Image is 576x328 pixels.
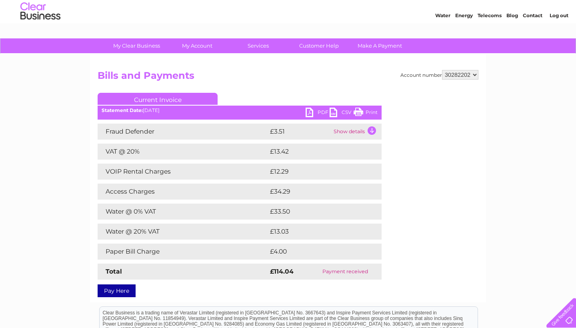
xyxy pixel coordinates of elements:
a: My Clear Business [104,38,170,53]
td: £13.42 [268,144,365,160]
a: PDF [306,108,330,119]
div: [DATE] [98,108,382,113]
a: Telecoms [478,34,502,40]
a: Print [354,108,378,119]
a: Water [435,34,450,40]
td: Show details [332,124,382,140]
div: Clear Business is a trading name of Verastar Limited (registered in [GEOGRAPHIC_DATA] No. 3667643... [100,4,478,39]
a: My Account [164,38,230,53]
td: £4.00 [268,244,363,260]
a: 0333 014 3131 [425,4,480,14]
h2: Bills and Payments [98,70,478,85]
td: Paper Bill Charge [98,244,268,260]
a: Blog [506,34,518,40]
img: logo.png [20,21,61,45]
b: Statement Date: [102,107,143,113]
td: Fraud Defender [98,124,268,140]
a: Energy [455,34,473,40]
strong: £114.04 [270,268,294,275]
a: Current Invoice [98,93,218,105]
a: Customer Help [286,38,352,53]
a: CSV [330,108,354,119]
td: £12.29 [268,164,365,180]
td: Access Charges [98,184,268,200]
td: £33.50 [268,204,365,220]
td: £34.29 [268,184,366,200]
a: Log out [550,34,568,40]
td: £3.51 [268,124,332,140]
td: £13.03 [268,224,365,240]
a: Make A Payment [347,38,413,53]
div: Account number [400,70,478,80]
td: Water @ 0% VAT [98,204,268,220]
strong: Total [106,268,122,275]
td: VAT @ 20% [98,144,268,160]
td: Payment received [309,264,382,280]
td: Water @ 20% VAT [98,224,268,240]
a: Pay Here [98,284,136,297]
a: Services [225,38,291,53]
a: Contact [523,34,542,40]
td: VOIP Rental Charges [98,164,268,180]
